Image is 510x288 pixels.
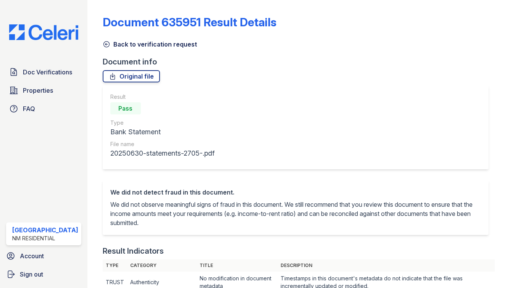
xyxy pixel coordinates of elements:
[278,259,495,272] th: Description
[110,140,215,148] div: File name
[23,68,72,77] span: Doc Verifications
[110,102,141,114] div: Pass
[197,259,277,272] th: Title
[110,200,481,227] p: We did not observe meaningful signs of fraud in this document. We still recommend that you review...
[3,248,84,264] a: Account
[478,257,502,280] iframe: chat widget
[12,235,78,242] div: NM Residential
[103,246,164,256] div: Result Indicators
[23,104,35,113] span: FAQ
[6,64,81,80] a: Doc Verifications
[6,83,81,98] a: Properties
[3,267,84,282] a: Sign out
[20,270,43,279] span: Sign out
[110,93,215,101] div: Result
[110,127,215,137] div: Bank Statement
[103,70,160,82] a: Original file
[12,225,78,235] div: [GEOGRAPHIC_DATA]
[6,101,81,116] a: FAQ
[103,56,495,67] div: Document info
[20,251,44,261] span: Account
[23,86,53,95] span: Properties
[110,119,215,127] div: Type
[103,15,276,29] a: Document 635951 Result Details
[110,148,215,159] div: 20250630-statements-2705-.pdf
[127,259,197,272] th: Category
[110,188,481,197] div: We did not detect fraud in this document.
[103,259,127,272] th: Type
[3,24,84,40] img: CE_Logo_Blue-a8612792a0a2168367f1c8372b55b34899dd931a85d93a1a3d3e32e68fde9ad4.png
[103,40,197,49] a: Back to verification request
